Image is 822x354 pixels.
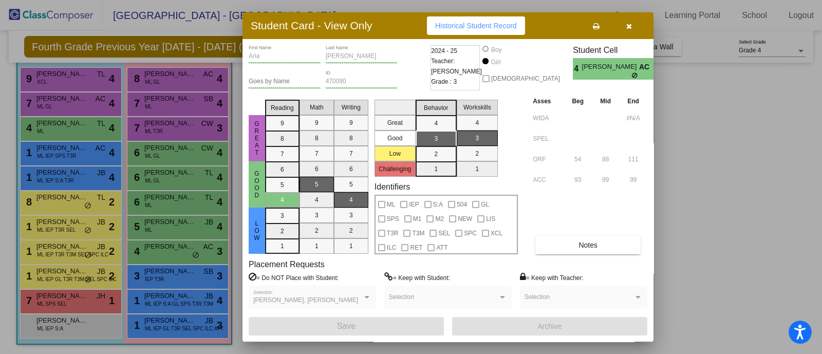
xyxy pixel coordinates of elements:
[249,259,325,269] label: Placement Requests
[435,213,444,225] span: M2
[533,172,561,188] input: assessment
[486,213,495,225] span: LIS
[491,227,502,239] span: XCL
[387,227,399,239] span: T3R
[433,198,443,211] span: S:A
[533,110,561,126] input: assessment
[436,241,447,254] span: ATT
[533,131,561,146] input: assessment
[491,72,560,85] span: [DEMOGRAPHIC_DATA]
[412,227,424,239] span: T3M
[252,170,261,199] span: Good
[573,63,582,75] span: 4
[619,96,647,107] th: End
[639,62,653,72] span: AC
[431,56,482,77] span: Teacher: [PERSON_NAME]
[564,96,592,107] th: Beg
[249,272,339,283] label: = Do NOT Place with Student:
[375,182,410,192] label: Identifiers
[409,198,419,211] span: IEP
[384,272,450,283] label: = Keep with Student:
[592,96,619,107] th: Mid
[251,19,372,32] h3: Student Card - View Only
[481,198,489,211] span: GL
[653,63,662,75] span: 3
[413,213,422,225] span: M1
[435,22,517,30] span: Historical Student Record
[387,213,399,225] span: SPS
[458,213,472,225] span: NEW
[457,198,467,211] span: 504
[530,96,564,107] th: Asses
[452,317,647,336] button: Archive
[387,241,397,254] span: ILC
[533,152,561,167] input: assessment
[387,198,396,211] span: ML
[252,120,261,156] span: Great
[573,45,662,55] h3: Student Cell
[410,241,422,254] span: RET
[438,227,450,239] span: SEL
[520,272,584,283] label: = Keep with Teacher:
[431,46,457,56] span: 2024 - 25
[431,77,457,87] span: Grade : 3
[249,78,321,85] input: goes by name
[464,227,477,239] span: SPC
[578,241,597,249] span: Notes
[326,78,398,85] input: Enter ID
[337,322,356,330] span: Save
[538,322,562,330] span: Archive
[491,58,501,67] div: Girl
[535,236,641,254] button: Notes
[253,296,358,304] span: [PERSON_NAME], [PERSON_NAME]
[249,317,444,336] button: Save
[252,220,261,241] span: Low
[491,45,502,54] div: Boy
[582,62,639,72] span: [PERSON_NAME]
[427,16,525,35] button: Historical Student Record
